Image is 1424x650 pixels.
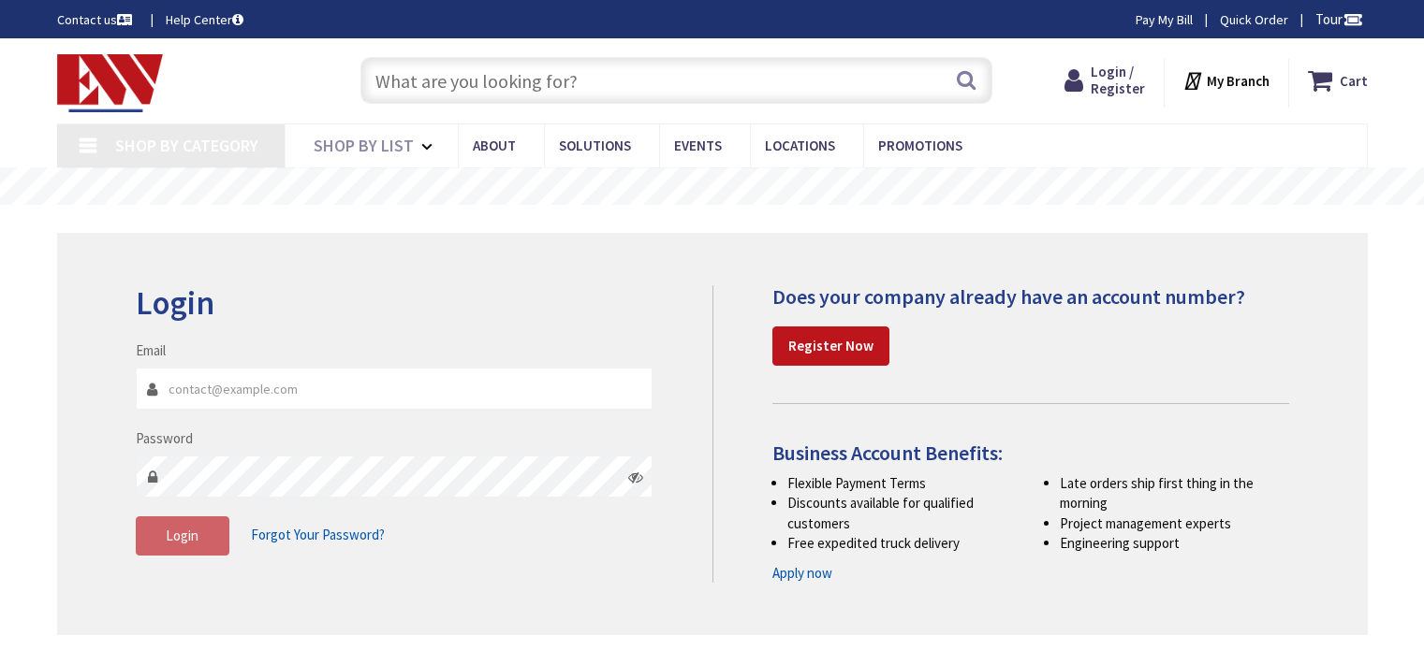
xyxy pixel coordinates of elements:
span: Shop By List [314,135,414,156]
i: Click here to show/hide password [628,469,643,484]
keeper-lock: Open Keeper Popup [621,378,643,400]
span: Promotions [878,137,962,154]
h4: Does your company already have an account number? [772,285,1289,308]
li: Flexible Payment Terms [787,473,1017,493]
span: Login [166,527,198,544]
img: Electrical Wholesalers, Inc. [57,54,164,112]
a: Quick Order [1220,10,1288,29]
a: Register Now [772,326,889,366]
label: Password [136,428,193,448]
label: Email [136,340,166,360]
strong: My Branch [1207,72,1270,90]
span: Tour [1315,10,1363,28]
span: Forgot Your Password? [251,526,385,543]
a: Help Center [166,10,243,29]
span: Login / Register [1091,63,1145,97]
input: Email [136,368,653,410]
li: Late orders ship first thing in the morning [1060,473,1289,513]
button: Login [136,516,229,556]
rs-layer: Free Same Day Pickup at 19 Locations [541,177,884,197]
li: Project management experts [1060,513,1289,533]
span: About [473,137,516,154]
li: Free expedited truck delivery [787,533,1017,553]
span: Events [674,137,722,154]
span: Shop By Category [115,135,258,156]
a: Pay My Bill [1136,10,1193,29]
a: Cart [1308,64,1368,97]
div: My Branch [1182,64,1270,97]
a: Forgot Your Password? [251,517,385,553]
h2: Login [136,285,653,322]
li: Engineering support [1060,533,1289,553]
li: Discounts available for qualified customers [787,493,1017,533]
span: Solutions [559,137,631,154]
input: What are you looking for? [360,57,992,104]
h4: Business Account Benefits: [772,441,1289,464]
span: Locations [765,137,835,154]
a: Apply now [772,563,832,583]
strong: Register Now [788,337,873,354]
a: Login / Register [1064,64,1145,97]
a: Contact us [57,10,136,29]
strong: Cart [1340,64,1368,97]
